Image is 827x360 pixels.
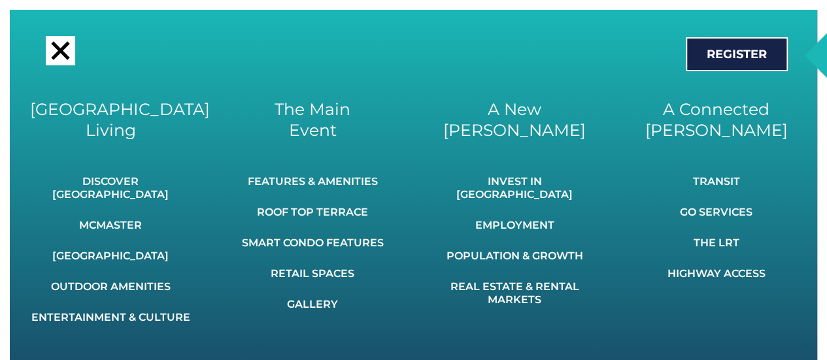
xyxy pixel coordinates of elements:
a: Population & Growth [433,242,595,270]
h2: The Main Event [232,99,394,141]
a: Outdoor Amenities [30,272,192,301]
a: McMaster [30,211,192,240]
a: Entertainment & Culture [30,303,192,332]
nav: Menu [433,167,595,314]
a: Employment [433,211,595,240]
a: Register [686,37,788,71]
a: Retail Spaces [242,259,384,288]
a: Invest In [GEOGRAPHIC_DATA] [433,167,595,209]
nav: Menu [242,167,384,319]
a: GO Services [667,198,766,227]
a: Roof Top Terrace [242,198,384,227]
a: Real Estate & Rental Markets [433,272,595,314]
a: The LRT [667,229,766,257]
h2: A Connected [PERSON_NAME] [635,99,797,141]
a: Smart Condo Features [242,229,384,257]
a: Gallery [242,290,384,319]
h2: [GEOGRAPHIC_DATA] Living [30,99,192,141]
span: Register [707,48,767,60]
a: Highway Access [667,259,766,288]
h2: A New [PERSON_NAME] [433,99,595,141]
a: [GEOGRAPHIC_DATA] [30,242,192,270]
nav: Menu [667,167,766,288]
a: Discover [GEOGRAPHIC_DATA] [30,167,192,209]
a: Features & Amenities [242,167,384,196]
nav: Menu [30,167,192,332]
a: Transit [667,167,766,196]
